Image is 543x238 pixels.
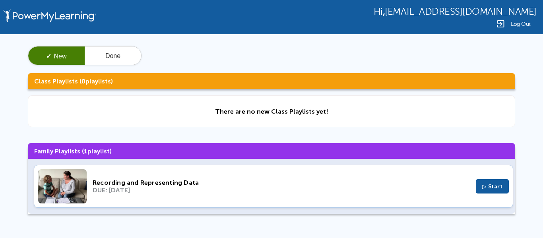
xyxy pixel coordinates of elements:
div: DUE: [DATE] [93,186,470,194]
h3: Family Playlists ( playlist) [28,143,515,159]
span: Log Out [511,21,531,27]
span: [EMAIL_ADDRESS][DOMAIN_NAME] [385,6,537,17]
span: ✓ [46,53,51,60]
div: There are no new Class Playlists yet! [215,108,328,115]
img: Logout Icon [496,19,505,29]
span: 0 [81,77,85,85]
h3: Class Playlists ( playlists) [28,73,515,89]
img: Thumbnail [38,169,87,203]
span: Hi [374,6,383,17]
div: , [374,6,537,17]
button: ▷ Start [476,179,509,193]
div: Recording and Representing Data [93,179,470,186]
span: 1 [84,147,87,155]
button: Done [85,46,141,66]
span: ▷ Start [482,183,503,190]
button: ✓New [28,46,85,66]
